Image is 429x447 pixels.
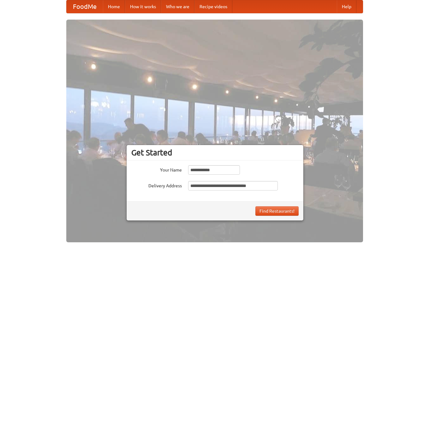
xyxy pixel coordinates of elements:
a: FoodMe [67,0,103,13]
a: Help [337,0,356,13]
button: Find Restaurants! [255,206,299,216]
a: Who we are [161,0,194,13]
a: Home [103,0,125,13]
a: How it works [125,0,161,13]
a: Recipe videos [194,0,232,13]
label: Your Name [131,165,182,173]
label: Delivery Address [131,181,182,189]
h3: Get Started [131,148,299,157]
